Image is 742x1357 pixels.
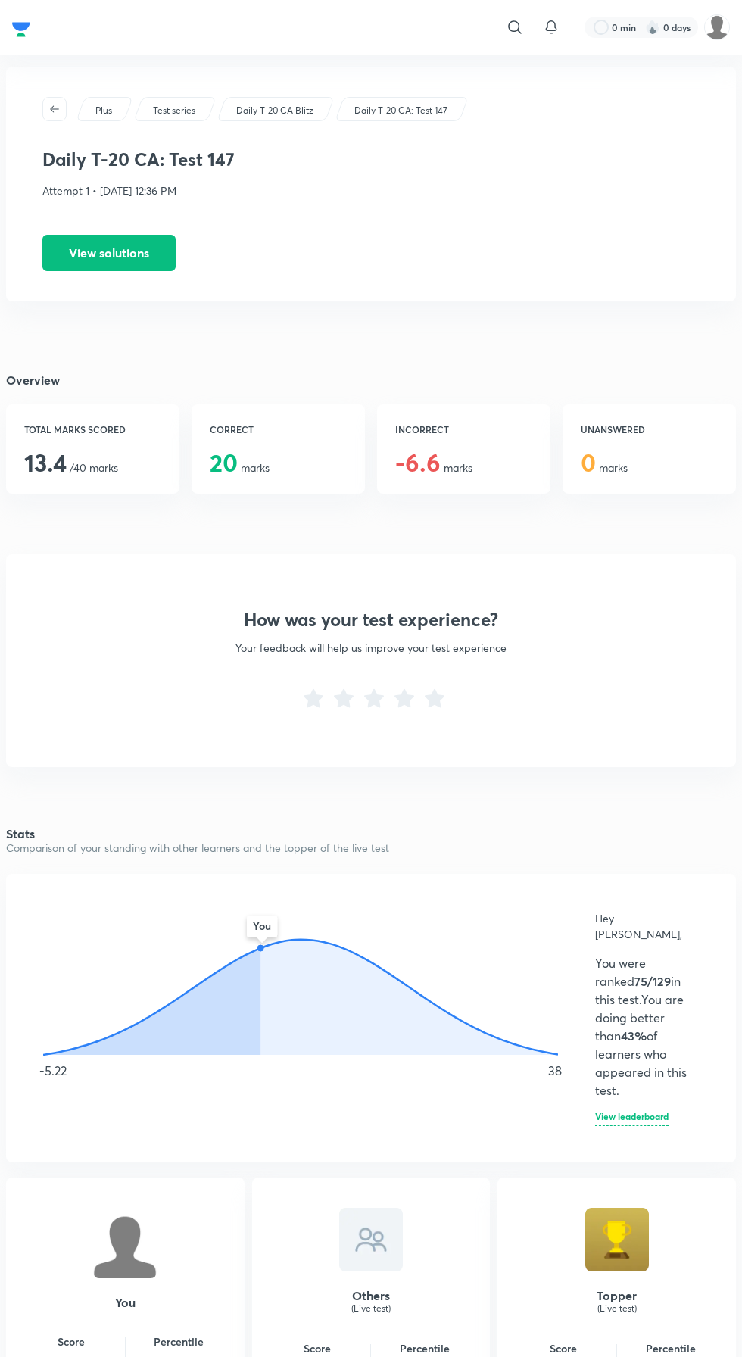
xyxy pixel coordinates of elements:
a: Daily T-20 CA Blitz [234,104,316,117]
h5: Hey [PERSON_NAME], [595,910,700,942]
button: View solutions [42,235,176,271]
img: streak [645,20,660,35]
p: Comparison of your standing with other learners and the topper of the live test [6,840,736,856]
p: You were ranked in this test. You are doing better than of learners who appeared in this test. [595,954,700,1100]
span: 43% [621,1028,647,1043]
img: Company Logo [12,18,30,41]
span: 20 [210,446,238,479]
p: Test series [153,104,195,117]
span: marks [210,460,270,475]
a: Company Logo [12,18,30,36]
h6: CORRECT [210,423,347,436]
h4: Others [264,1290,479,1302]
a: Daily T-20 CA: Test 147 [352,104,450,117]
h4: Overview [6,374,736,386]
h5: Score [18,1333,125,1351]
h6: TOTAL MARKS SCORED [24,423,161,436]
h6: UNANSWERED [581,423,718,436]
p: (Live test) [264,1302,479,1315]
h6: INCORRECT [395,423,532,436]
span: marks [581,460,628,475]
h4: Topper [510,1290,724,1302]
img: Trupti Meshram [704,14,730,40]
p: Daily T-20 CA Blitz [236,104,313,117]
h4: You [18,1296,232,1309]
span: 75/129 [634,973,671,989]
a: Plus [93,104,115,117]
h5: Percentile [126,1333,232,1351]
h3: Daily T-20 CA: Test 147 [42,148,700,170]
p: Plus [95,104,112,117]
p: -5.22 [39,1062,67,1080]
span: /40 marks [24,460,118,475]
span: 0 [581,446,596,479]
p: (Live test) [510,1302,724,1315]
h6: View leaderboard [595,1112,669,1126]
h3: How was your test experience? [61,609,681,631]
p: Attempt 1 • [DATE] 12:36 PM [42,182,700,198]
text: You [253,919,271,933]
p: Daily T-20 CA: Test 147 [354,104,447,117]
h4: Stats [6,828,736,840]
span: -6.6 [395,446,441,479]
p: 38 [548,1062,562,1080]
span: marks [395,460,472,475]
p: Your feedback will help us improve your test experience [61,640,681,656]
a: Test series [151,104,198,117]
span: 13.4 [24,446,67,479]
